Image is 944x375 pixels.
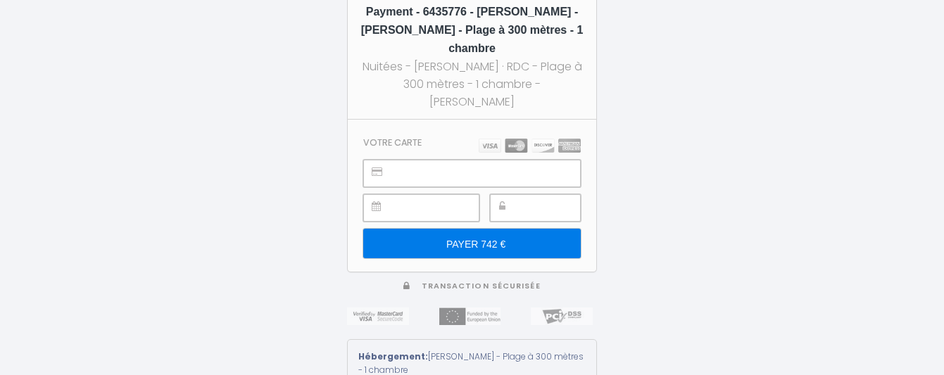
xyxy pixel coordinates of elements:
[395,195,479,221] iframe: Secure payment input frame
[395,160,580,186] iframe: Secure payment input frame
[358,350,428,362] strong: Hébergement:
[363,229,581,258] input: PAYER 742 €
[363,137,422,148] h3: Votre carte
[422,281,541,291] span: Transaction sécurisée
[479,139,581,153] img: carts.png
[360,3,584,58] h5: Payment - 6435776 - [PERSON_NAME] - [PERSON_NAME] - Plage à 300 mètres - 1 chambre
[522,195,580,221] iframe: Secure payment input frame
[360,58,584,110] div: Nuitées - [PERSON_NAME] · RDC - Plage à 300 mètres - 1 chambre - [PERSON_NAME]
